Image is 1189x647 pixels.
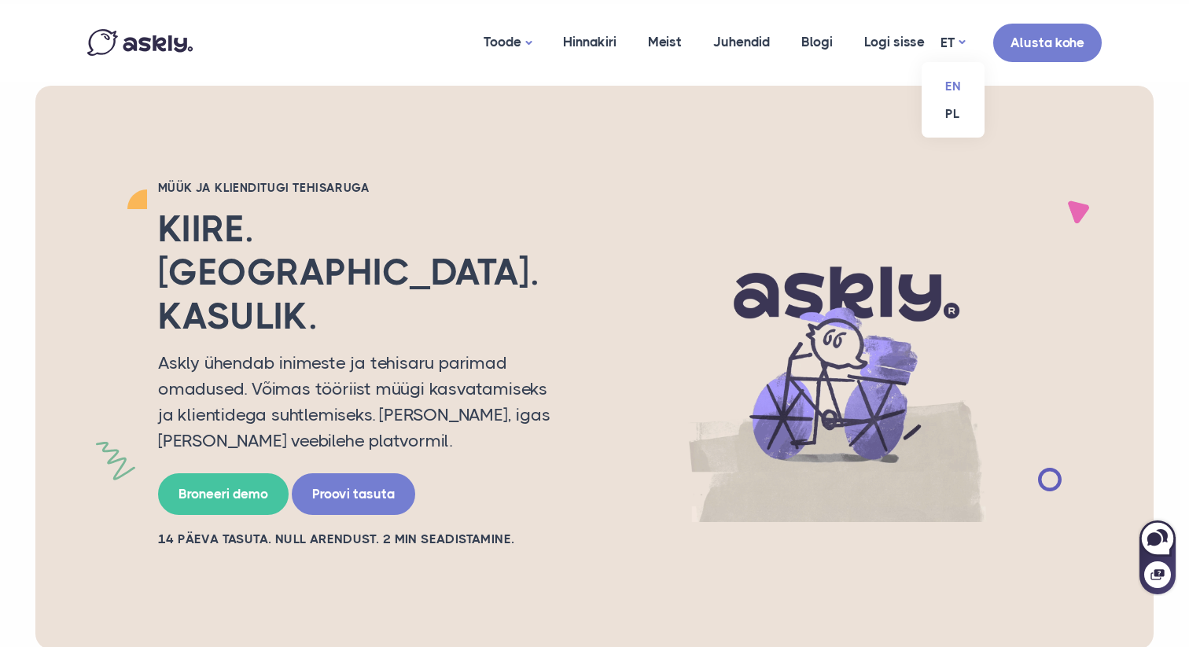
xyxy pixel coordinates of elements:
a: Hinnakiri [547,4,632,80]
a: EN [922,72,985,100]
a: Toode [468,4,547,82]
h2: Müük ja klienditugi tehisaruga [158,180,567,196]
img: AI multilingual chat [591,213,1086,523]
a: Blogi [786,4,848,80]
a: PL [922,100,985,127]
a: Alusta kohe [993,24,1102,62]
a: Logi sisse [848,4,941,80]
a: ET [941,31,965,54]
iframe: Askly chat [1138,517,1177,596]
img: Askly [87,29,193,56]
h2: 14 PÄEVA TASUTA. NULL ARENDUST. 2 MIN SEADISTAMINE. [158,531,567,548]
a: Juhendid [698,4,786,80]
a: Proovi tasuta [292,473,415,515]
a: Meist [632,4,698,80]
a: Broneeri demo [158,473,289,515]
p: Askly ühendab inimeste ja tehisaru parimad omadused. Võimas tööriist müügi kasvatamiseks ja klien... [158,350,567,454]
h2: Kiire. [GEOGRAPHIC_DATA]. Kasulik. [158,208,567,338]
